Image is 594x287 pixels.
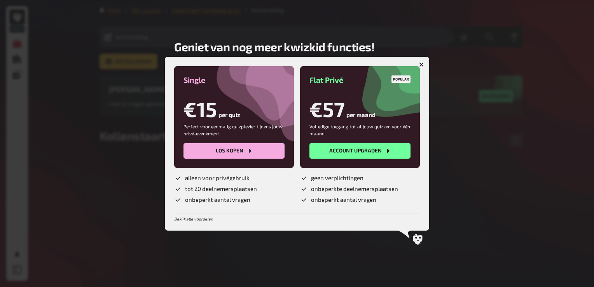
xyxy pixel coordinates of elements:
[346,111,376,121] span: per maand
[185,174,250,182] span: alleen voor privégebruik
[183,97,217,121] h1: €15
[183,143,285,159] button: Los kopen
[309,123,411,137] p: Volledige toegang tot al jouw quizzen voor één maand.
[183,123,285,137] p: Perfect voor eenmalig quizplezier tijdens jouw privé-evenement.
[311,196,376,204] span: onbeperkt aantal vragen
[309,143,411,159] button: Account upgraden
[311,185,398,193] span: onbeperkte deelnemersplaatsen
[185,185,257,193] span: tot 20 deelnemersplaatsen
[309,97,345,121] h1: €57
[218,111,240,121] span: per quiz
[174,40,374,54] h2: Geniet van nog meer kwizkid functies!
[311,174,363,182] span: geen verplichtingen
[309,75,411,84] h3: Flat Privé
[183,75,285,84] h3: Single
[174,217,213,221] a: Bekijk alle voordelen
[391,75,411,83] div: Popular
[185,196,250,204] span: onbeperkt aantal vragen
